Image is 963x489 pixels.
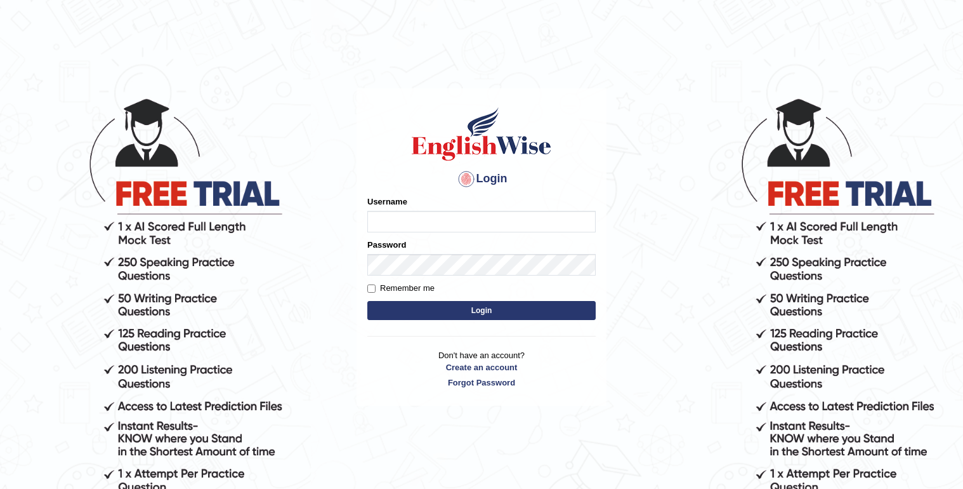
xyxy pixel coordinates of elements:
[367,349,596,389] p: Don't have an account?
[367,239,406,251] label: Password
[367,361,596,373] a: Create an account
[409,105,554,163] img: Logo of English Wise sign in for intelligent practice with AI
[367,285,376,293] input: Remember me
[367,301,596,320] button: Login
[367,282,435,295] label: Remember me
[367,169,596,189] h4: Login
[367,377,596,389] a: Forgot Password
[367,196,407,208] label: Username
